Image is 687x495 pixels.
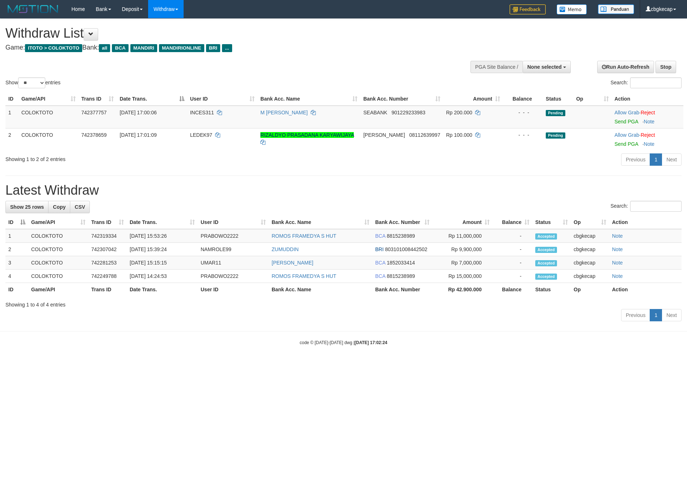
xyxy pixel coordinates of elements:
[493,256,532,270] td: -
[644,119,655,124] a: Note
[432,283,493,296] th: Rp 42.900.000
[127,229,198,243] td: [DATE] 15:53:26
[198,283,269,296] th: User ID
[385,246,427,252] span: Copy 803101008442502 to clipboard
[88,256,127,270] td: 742281253
[5,26,451,41] h1: Withdraw List
[127,256,198,270] td: [DATE] 15:15:15
[612,233,623,239] a: Note
[18,128,79,151] td: COLOKTOTO
[28,229,88,243] td: COLOKTOTO
[510,4,546,14] img: Feedback.jpg
[112,44,128,52] span: BCA
[432,256,493,270] td: Rp 7,000,000
[5,201,49,213] a: Show 25 rows
[18,77,45,88] select: Showentries
[206,44,220,52] span: BRI
[535,247,557,253] span: Accepted
[5,283,28,296] th: ID
[372,216,432,229] th: Bank Acc. Number: activate to sort column ascending
[18,106,79,128] td: COLOKTOTO
[300,340,388,345] small: code © [DATE]-[DATE] dwg |
[272,246,299,252] a: ZUMUDDIN
[28,256,88,270] td: COLOKTOTO
[597,61,654,73] a: Run Auto-Refresh
[621,153,650,166] a: Previous
[5,153,281,163] div: Showing 1 to 2 of 2 entries
[615,132,641,138] span: ·
[662,153,682,166] a: Next
[117,92,187,106] th: Date Trans.: activate to sort column descending
[198,270,269,283] td: PRABOWO2222
[612,106,683,128] td: ·
[493,243,532,256] td: -
[5,183,682,198] h1: Latest Withdraw
[5,298,682,308] div: Showing 1 to 4 of 4 entries
[25,44,82,52] span: ITOTO > COLOKTOTO
[272,260,313,266] a: [PERSON_NAME]
[88,243,127,256] td: 742307042
[5,44,451,51] h4: Game: Bank:
[612,246,623,252] a: Note
[363,132,405,138] span: [PERSON_NAME]
[187,92,257,106] th: User ID: activate to sort column ascending
[198,216,269,229] th: User ID: activate to sort column ascending
[387,233,415,239] span: Copy 8815238989 to clipboard
[527,64,562,70] span: None selected
[609,216,682,229] th: Action
[387,273,415,279] span: Copy 8815238989 to clipboard
[655,61,676,73] a: Stop
[88,229,127,243] td: 742319334
[99,44,110,52] span: all
[432,216,493,229] th: Amount: activate to sort column ascending
[615,141,638,147] a: Send PGA
[543,92,573,106] th: Status
[641,132,655,138] a: Reject
[615,132,639,138] a: Allow Grab
[571,283,609,296] th: Op
[630,201,682,212] input: Search:
[535,260,557,266] span: Accepted
[571,243,609,256] td: cbgkecap
[5,92,18,106] th: ID
[28,243,88,256] td: COLOKTOTO
[260,132,354,138] a: RIZALDYO PRASADANA KARYAWIJAYA
[88,270,127,283] td: 742249788
[611,77,682,88] label: Search:
[493,270,532,283] td: -
[493,216,532,229] th: Balance: activate to sort column ascending
[375,273,385,279] span: BCA
[615,119,638,124] a: Send PGA
[615,110,641,115] span: ·
[363,110,387,115] span: SEABANK
[5,270,28,283] td: 4
[260,110,308,115] a: M [PERSON_NAME]
[523,61,571,73] button: None selected
[611,201,682,212] label: Search:
[70,201,90,213] a: CSV
[644,141,655,147] a: Note
[81,132,107,138] span: 742378659
[272,233,336,239] a: ROMOS FRAMEDYA S HUT
[28,216,88,229] th: Game/API: activate to sort column ascending
[190,132,212,138] span: LEDEK97
[198,229,269,243] td: PRABOWO2222
[127,243,198,256] td: [DATE] 15:39:24
[5,128,18,151] td: 2
[28,270,88,283] td: COLOKTOTO
[662,309,682,321] a: Next
[53,204,66,210] span: Copy
[409,132,440,138] span: Copy 08112639997 to clipboard
[446,132,472,138] span: Rp 100.000
[612,128,683,151] td: ·
[506,131,540,139] div: - - -
[127,216,198,229] th: Date Trans.: activate to sort column ascending
[5,256,28,270] td: 3
[571,229,609,243] td: cbgkecap
[446,110,472,115] span: Rp 200.000
[612,92,683,106] th: Action
[269,216,372,229] th: Bank Acc. Name: activate to sort column ascending
[198,243,269,256] td: NAMROLE99
[532,216,571,229] th: Status: activate to sort column ascending
[5,106,18,128] td: 1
